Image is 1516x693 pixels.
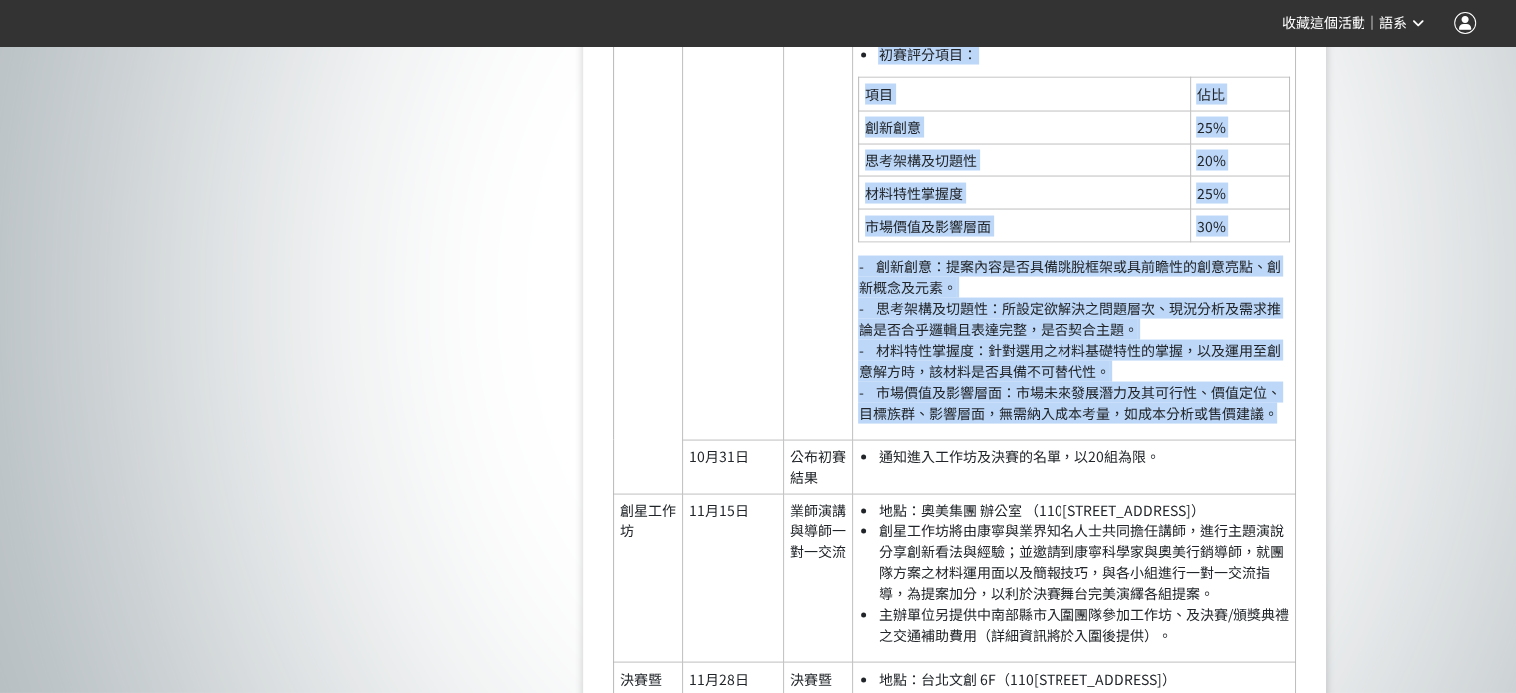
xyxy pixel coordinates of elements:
[859,111,1190,144] td: 創新創意
[878,500,1289,520] li: 地點：奧美集團 辦公室 （110[STREET_ADDRESS]）
[878,44,1289,65] li: 初賽評分項目：
[858,256,1289,424] p: - 創新創意：提案內容是否具備跳脫框架或具前瞻性的創意亮點、創新概念及元素。 - 思考架構及切題性：所設定欲解決之問題層次、現況分析及需求推論是否合乎邏輯且表達完整，是否契合主題。 - 材料特性...
[859,78,1190,111] td: 項目
[784,440,852,494] td: 公布初賽結果
[1190,78,1289,111] td: 佔比
[1282,15,1365,31] span: 收藏這個活動
[784,494,852,662] td: 業師演講與導師一對一交流
[859,177,1190,210] td: 材料特性掌握度
[859,144,1190,176] td: 思考架構及切題性
[1190,210,1289,243] td: 30%
[682,494,784,662] td: 11月15日
[878,669,1289,690] li: 地點：台北文創 6F（110[STREET_ADDRESS]）
[1190,144,1289,176] td: 20%
[1190,177,1289,210] td: 25%
[859,210,1190,243] td: 市場價值及影響層面
[682,440,784,494] td: 10月31日
[878,604,1289,646] li: 主辦單位另提供中南部縣市入圍團隊參加工作坊、及決賽/頒獎典禮之交通補助費用（詳細資訊將於入圍後提供）。
[878,520,1289,604] li: 創星工作坊將由康寧與業界知名人士共同擔任講師，進行主題演說分享創新看法與經驗；並邀請到康寧科學家與奧美行銷導師，就團隊方案之材料運用面以及簡報技巧，與各小組進行一對一交流指導，為提案加分，以利於...
[1379,15,1407,31] span: 語系
[1190,111,1289,144] td: 25%
[1365,13,1379,34] span: ｜
[878,446,1289,467] li: 通知進入工作坊及決賽的名單，以20組為限。
[614,494,682,662] td: 創星工作坊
